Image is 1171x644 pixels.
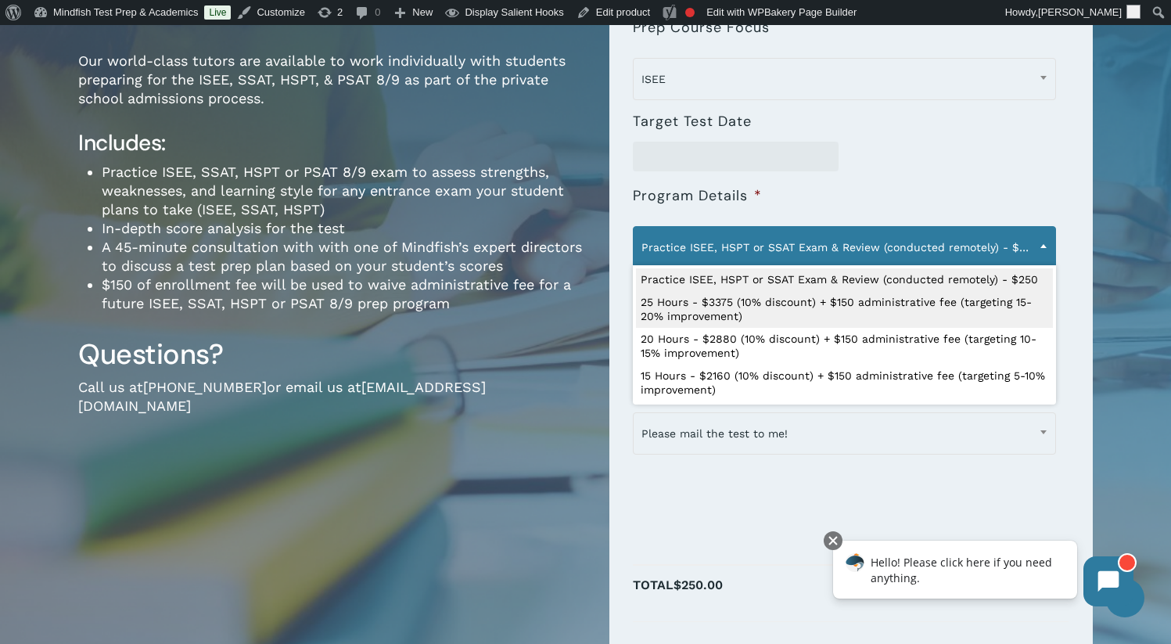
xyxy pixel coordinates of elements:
[674,577,723,592] span: $250.00
[636,365,1053,401] li: 15 Hours - $2160 (10% discount) + $150 administrative fee (targeting 5-10% improvement)
[78,129,586,157] h4: Includes:
[78,52,586,129] p: Our world-class tutors are available to work individually with students preparing for the ISEE, S...
[1038,6,1122,18] span: [PERSON_NAME]
[636,328,1053,365] li: 20 Hours - $2880 (10% discount) + $150 administrative fee (targeting 10-15% improvement)
[634,231,1055,264] span: Practice ISEE, HSPT or SSAT Exam & Review (conducted remotely) - $250
[78,336,586,372] h3: Questions?
[102,238,586,275] li: A 45-minute consultation with with one of Mindfish’s expert directors to discuss a test prep plan...
[633,458,871,519] iframe: reCAPTCHA
[633,58,1056,100] span: ISEE
[204,5,231,20] a: Live
[633,19,770,37] label: Prep Course Focus
[685,8,695,17] div: Focus keyphrase not set
[636,268,1053,292] li: Practice ISEE, HSPT or SSAT Exam & Review (conducted remotely) - $250
[102,163,586,219] li: Practice ISEE, SSAT, HSPT or PSAT 8/9 exam to assess strengths, weaknesses, and learning style fo...
[633,226,1056,268] span: Practice ISEE, HSPT or SSAT Exam & Review (conducted remotely) - $250
[78,378,586,437] p: Call us at or email us at
[633,412,1056,455] span: Please mail the test to me!
[102,275,586,313] li: $150 of enrollment fee will be used to waive administrative fee for a future ISEE, SSAT, HSPT or ...
[817,528,1149,622] iframe: Chatbot
[102,219,586,238] li: In-depth score analysis for the test
[634,417,1055,450] span: Please mail the test to me!
[634,63,1055,95] span: ISEE
[633,187,762,205] label: Program Details
[633,574,1069,613] p: Total
[143,379,267,395] a: [PHONE_NUMBER]
[636,291,1053,328] li: 25 Hours - $3375 (10% discount) + $150 administrative fee (targeting 15-20% improvement)
[633,113,752,131] label: Target Test Date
